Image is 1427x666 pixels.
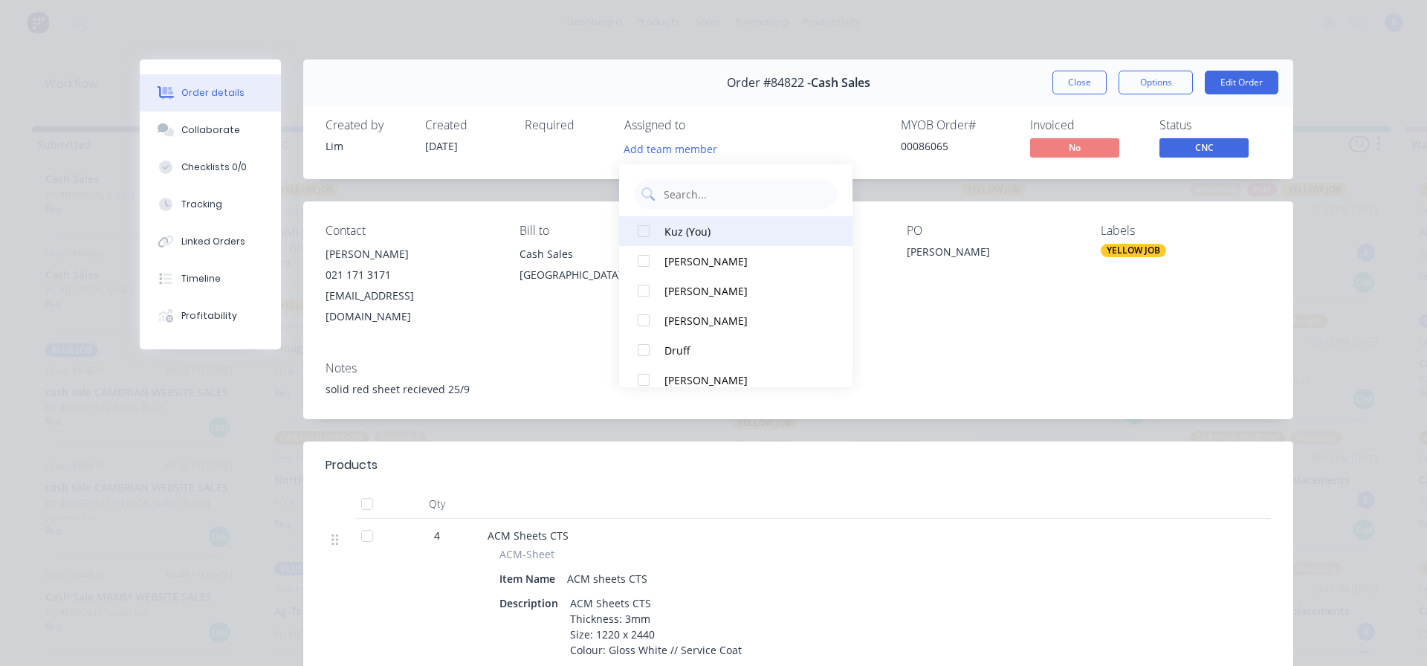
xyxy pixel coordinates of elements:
div: Created by [326,118,407,132]
div: MYOB Order # [901,118,1012,132]
div: Druff [664,343,821,358]
div: [EMAIL_ADDRESS][DOMAIN_NAME] [326,285,496,327]
div: Tracking [181,198,222,211]
button: [PERSON_NAME] [619,276,852,305]
div: Assigned to [624,118,773,132]
div: solid red sheet recieved 25/9 [326,381,1271,397]
div: Cash Sales[GEOGRAPHIC_DATA], [520,244,690,291]
div: [PERSON_NAME] [664,253,821,269]
div: Labels [1101,224,1271,238]
button: [PERSON_NAME] [619,246,852,276]
div: Linked Orders [181,235,245,248]
span: Order #84822 - [727,76,811,90]
div: Created [425,118,507,132]
div: Order details [181,86,245,100]
span: ACM Sheets CTS [488,528,569,543]
button: Druff [619,335,852,365]
div: 00086065 [901,138,1012,154]
button: Collaborate [140,111,281,149]
button: Edit Order [1205,71,1278,94]
button: Linked Orders [140,223,281,260]
div: Contact [326,224,496,238]
div: [GEOGRAPHIC_DATA], [520,265,690,285]
button: Kuz (You) [619,216,852,246]
button: CNC [1159,138,1249,161]
span: CNC [1159,138,1249,157]
button: Timeline [140,260,281,297]
div: Kuz (You) [664,224,821,239]
span: ACM-Sheet [499,546,554,562]
div: [PERSON_NAME] [664,372,821,388]
div: PO [907,224,1077,238]
div: Cash Sales [520,244,690,265]
span: 4 [434,528,440,543]
button: Tracking [140,186,281,223]
span: Cash Sales [811,76,870,90]
button: Add team member [616,138,725,158]
button: Close [1052,71,1107,94]
div: Profitability [181,309,237,323]
span: No [1030,138,1119,157]
div: Checklists 0/0 [181,161,247,174]
div: 021 171 3171 [326,265,496,285]
div: Required [525,118,606,132]
div: Invoiced [1030,118,1142,132]
button: Order details [140,74,281,111]
div: Timeline [181,272,221,285]
button: Profitability [140,297,281,334]
div: [PERSON_NAME]021 171 3171[EMAIL_ADDRESS][DOMAIN_NAME] [326,244,496,327]
div: Qty [392,489,482,519]
div: Item Name [499,568,561,589]
div: Products [326,456,378,474]
button: [PERSON_NAME] [619,365,852,395]
div: [PERSON_NAME] [907,244,1077,265]
button: Checklists 0/0 [140,149,281,186]
button: [PERSON_NAME] [619,305,852,335]
span: [DATE] [425,139,458,153]
input: Search... [662,179,830,209]
div: [PERSON_NAME] [664,283,821,299]
div: ACM sheets CTS [561,568,653,589]
div: Lim [326,138,407,154]
div: [PERSON_NAME] [664,313,821,329]
div: Collaborate [181,123,240,137]
button: Add team member [624,138,725,158]
div: Description [499,592,564,614]
div: [PERSON_NAME] [326,244,496,265]
div: Bill to [520,224,690,238]
div: YELLOW JOB [1101,244,1166,257]
button: Options [1119,71,1193,94]
div: Status [1159,118,1271,132]
div: Notes [326,361,1271,375]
